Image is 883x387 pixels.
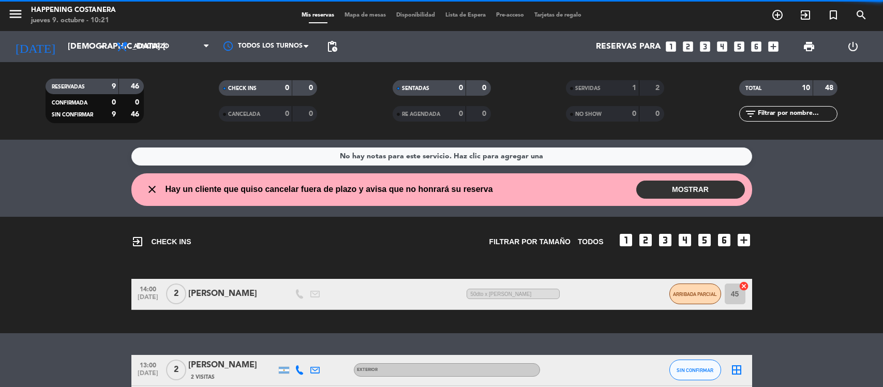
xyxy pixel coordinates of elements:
i: exit_to_app [799,9,812,21]
span: EXTERIOR [357,368,378,372]
span: Pre-acceso [491,12,529,18]
input: Filtrar por nombre... [757,108,837,120]
span: RESERVADAS [52,84,85,90]
div: [PERSON_NAME] [188,287,276,301]
i: filter_list [744,108,757,120]
div: jueves 9. octubre - 10:21 [31,16,116,26]
span: TODOS [578,236,604,248]
i: looks_3 [698,40,712,53]
span: 2 [166,360,186,380]
div: Happening Costanera [31,5,116,16]
span: Mapa de mesas [339,12,391,18]
button: SIN CONFIRMAR [669,360,721,380]
i: looks_two [681,40,695,53]
button: MOSTRAR [636,181,745,199]
i: looks_4 [677,232,693,248]
i: [DATE] [8,35,63,58]
strong: 46 [131,83,141,90]
span: SIN CONFIRMAR [52,112,93,117]
span: NO SHOW [575,112,602,117]
span: CANCELADA [228,112,260,117]
span: SENTADAS [402,86,429,91]
span: TOTAL [745,86,761,91]
strong: 0 [655,110,662,117]
span: pending_actions [326,40,338,53]
div: No hay notas para este servicio. Haz clic para agregar una [340,151,543,162]
span: print [803,40,815,53]
i: looks_6 [716,232,732,248]
span: Tarjetas de regalo [529,12,587,18]
i: looks_5 [696,232,713,248]
i: exit_to_app [131,235,144,248]
i: turned_in_not [827,9,840,21]
span: Lista de Espera [440,12,491,18]
i: menu [8,6,23,22]
strong: 0 [112,99,116,106]
i: looks_6 [750,40,763,53]
i: looks_one [618,232,634,248]
div: LOG OUT [831,31,875,62]
button: ARRIBADA PARCIAL [669,284,721,304]
span: [DATE] [135,370,161,382]
i: looks_5 [732,40,746,53]
span: CHECK INS [228,86,257,91]
span: 50dto x [PERSON_NAME] [467,289,560,300]
span: CONFIRMADA [52,100,87,106]
strong: 1 [632,84,636,92]
i: add_circle_outline [771,9,784,21]
span: RE AGENDADA [402,112,440,117]
i: power_settings_new [847,40,859,53]
i: cancel [739,281,749,291]
button: menu [8,6,23,25]
strong: 9 [112,83,116,90]
i: looks_one [664,40,678,53]
strong: 0 [309,110,315,117]
i: border_all [730,364,743,376]
i: looks_4 [715,40,729,53]
span: Filtrar por tamaño [489,236,571,248]
strong: 0 [459,84,463,92]
div: [PERSON_NAME] [188,359,276,372]
span: [DATE] [135,294,161,306]
strong: 48 [825,84,835,92]
i: arrow_drop_down [96,40,109,53]
i: search [855,9,867,21]
span: 2 [166,284,186,304]
span: Hay un cliente que quiso cancelar fuera de plazo y avisa que no honrará su reserva [166,183,493,196]
strong: 0 [632,110,636,117]
span: Reservas para [596,42,661,52]
i: looks_two [637,232,654,248]
strong: 0 [285,110,289,117]
span: 14:00 [135,282,161,294]
span: ARRIBADA PARCIAL [673,291,717,297]
strong: 2 [655,84,662,92]
span: SERVIDAS [575,86,601,91]
i: looks_3 [657,232,674,248]
span: Mis reservas [296,12,339,18]
span: CHECK INS [131,235,191,248]
span: SIN CONFIRMAR [677,367,713,373]
strong: 46 [131,111,141,118]
span: 2 Visitas [191,373,215,381]
strong: 9 [112,111,116,118]
strong: 0 [482,84,488,92]
strong: 0 [285,84,289,92]
i: add_box [736,232,752,248]
strong: 10 [802,84,810,92]
i: close [146,183,158,196]
strong: 0 [135,99,141,106]
span: 13:00 [135,359,161,370]
span: Disponibilidad [391,12,440,18]
i: add_box [767,40,780,53]
strong: 0 [309,84,315,92]
strong: 0 [482,110,488,117]
strong: 0 [459,110,463,117]
span: Almuerzo [133,43,169,50]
